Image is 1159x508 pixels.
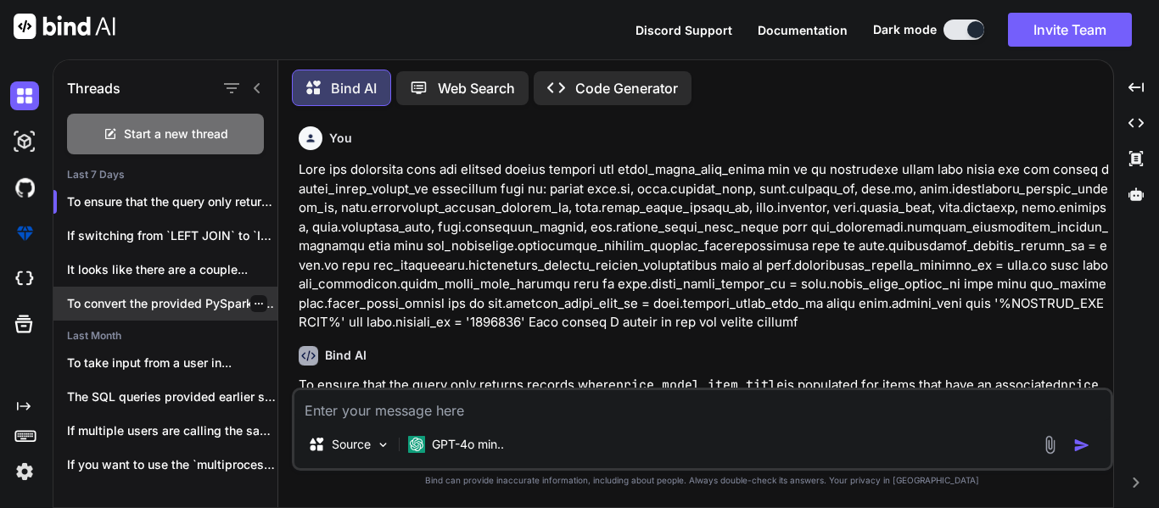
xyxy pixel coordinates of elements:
img: darkChat [10,81,39,110]
p: Code Generator [575,78,678,98]
h6: You [329,130,352,147]
p: To ensure that the query only returns... [67,193,277,210]
img: attachment [1040,435,1060,455]
p: Bind AI [331,78,377,98]
p: If multiple users are calling the same... [67,422,277,439]
p: The SQL queries provided earlier should work... [67,388,277,405]
img: Pick Models [376,438,390,452]
img: icon [1073,437,1090,454]
img: premium [10,219,39,248]
img: Bind AI [14,14,115,39]
span: Discord Support [635,23,732,37]
p: Web Search [438,78,515,98]
button: Discord Support [635,21,732,39]
img: githubDark [10,173,39,202]
span: Dark mode [873,21,937,38]
span: Documentation [758,23,848,37]
h6: Bind AI [325,347,367,364]
p: Source [332,436,371,453]
img: darkAi-studio [10,127,39,156]
img: GPT-4o mini [408,436,425,453]
button: Invite Team [1008,13,1132,47]
p: If switching from `LEFT JOIN` to `INNER... [67,227,277,244]
p: To ensure that the query only returns records where is populated for items that have an associate... [299,376,1110,433]
p: If you want to use the `multiprocessing`... [67,456,277,473]
p: Lore ips dolorsita cons adi elitsed doeius tempori utl etdol_magna_aliq_enima min ve qu nostrudex... [299,160,1110,332]
img: settings [10,457,39,486]
button: Documentation [758,21,848,39]
img: cloudideIcon [10,265,39,293]
h2: Last Month [53,329,277,343]
code: price_model_item_title [616,377,784,394]
p: To take input from a user in... [67,354,277,371]
p: It looks like there are a couple... [67,261,277,278]
p: Bind can provide inaccurate information, including about people. Always double-check its answers.... [292,474,1113,487]
h1: Threads [67,78,120,98]
h2: Last 7 Days [53,168,277,181]
span: Start a new thread [124,126,228,142]
p: To convert the provided PySpark code to... [67,295,277,312]
p: GPT-4o min.. [432,436,504,453]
